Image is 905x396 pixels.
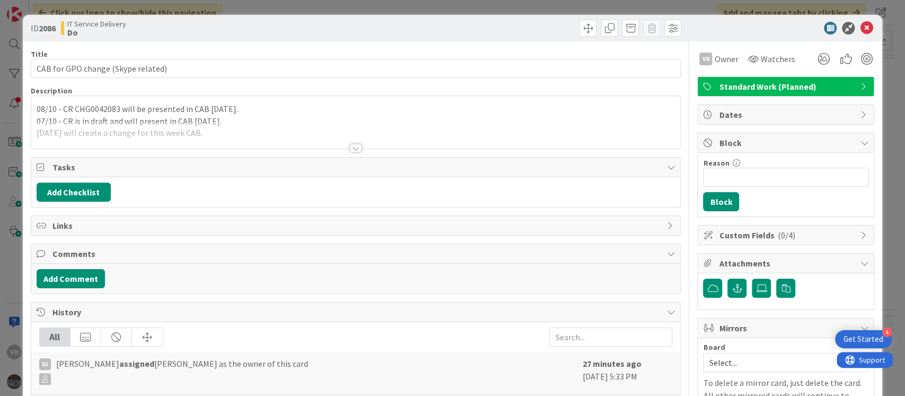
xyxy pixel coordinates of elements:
[719,322,855,334] span: Mirrors
[52,161,662,174] span: Tasks
[37,183,111,202] button: Add Checklist
[703,158,729,168] label: Reason
[844,334,883,345] div: Get Started
[882,328,892,337] div: 4
[52,219,662,232] span: Links
[67,28,126,37] b: Do
[549,328,672,347] input: Search...
[703,192,739,211] button: Block
[719,108,855,121] span: Dates
[37,269,105,288] button: Add Comment
[699,53,712,65] div: VK
[719,229,855,242] span: Custom Fields
[40,328,71,346] div: All
[31,59,681,78] input: type card name here...
[582,358,641,369] b: 27 minutes ago
[37,115,675,127] p: 07/10 - CR is in draft and will present in CAB [DATE].
[31,49,48,59] label: Title
[52,247,662,260] span: Comments
[56,357,308,385] span: [PERSON_NAME] [PERSON_NAME] as the owner of this card
[777,230,795,240] span: ( 0/4 )
[835,330,892,348] div: Open Get Started checklist, remaining modules: 4
[119,358,154,369] b: assigned
[39,23,56,33] b: 2086
[22,2,48,14] span: Support
[703,343,725,351] span: Board
[52,306,662,318] span: History
[39,358,51,370] div: DJ
[719,136,855,149] span: Block
[719,257,855,270] span: Attachments
[31,86,72,96] span: Description
[709,355,845,370] span: Select...
[714,53,738,65] span: Owner
[719,80,855,93] span: Standard Work (Planned)
[31,22,56,35] span: ID
[582,357,672,389] div: [DATE] 5:33 PM
[37,103,675,115] p: 08/10 - CR CHG0042083 will be presented in CAB [DATE].
[67,20,126,28] span: IT Service Delivery
[760,53,795,65] span: Watchers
